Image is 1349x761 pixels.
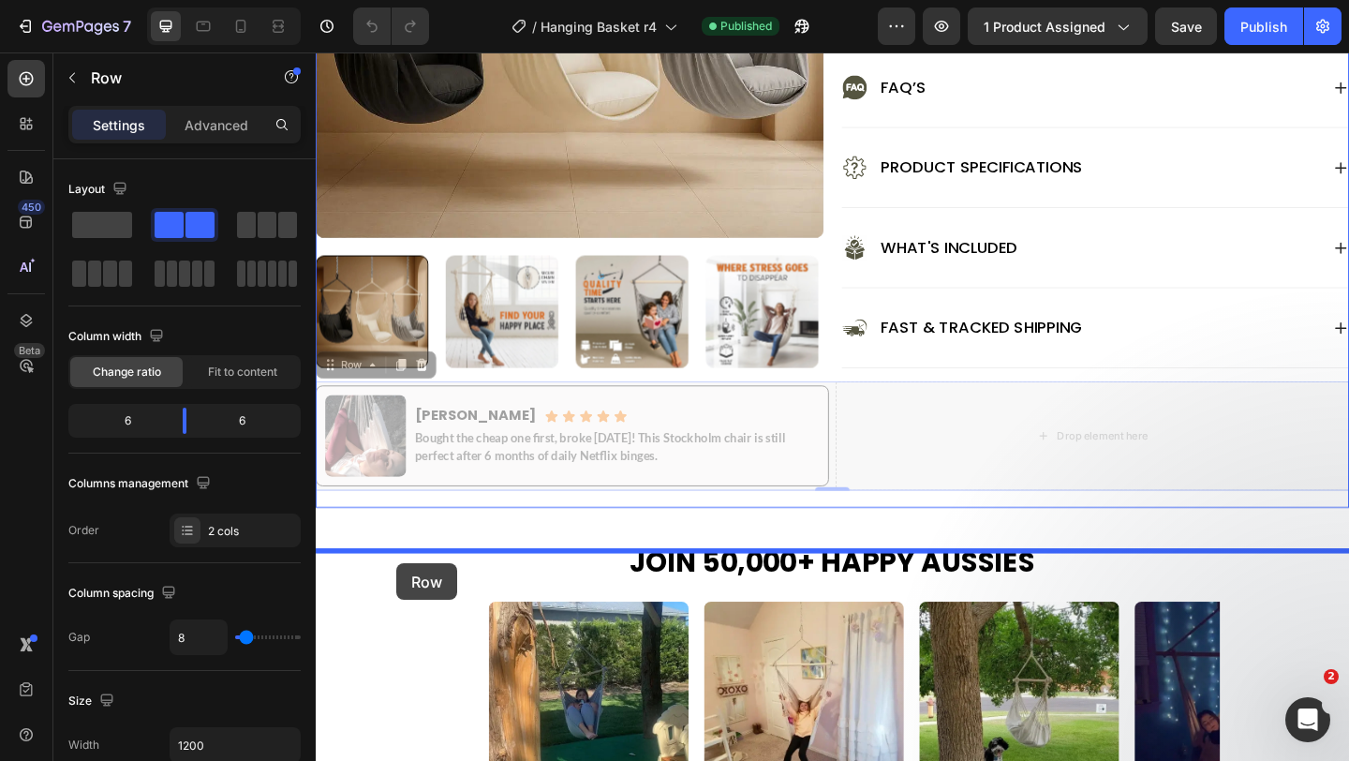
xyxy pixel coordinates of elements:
[68,629,90,646] div: Gap
[68,324,168,350] div: Column width
[1240,17,1287,37] div: Publish
[208,523,296,540] div: 2 cols
[91,67,250,89] p: Row
[984,17,1105,37] span: 1 product assigned
[968,7,1148,45] button: 1 product assigned
[93,364,161,380] span: Change ratio
[316,52,1349,761] iframe: Design area
[208,364,277,380] span: Fit to content
[68,581,180,606] div: Column spacing
[1155,7,1217,45] button: Save
[68,689,118,714] div: Size
[353,7,429,45] div: Undo/Redo
[1324,669,1339,684] span: 2
[720,18,772,35] span: Published
[185,115,248,135] p: Advanced
[201,408,297,434] div: 6
[1171,19,1202,35] span: Save
[532,17,537,37] span: /
[68,177,131,202] div: Layout
[72,408,168,434] div: 6
[1285,697,1330,742] iframe: Intercom live chat
[7,7,140,45] button: 7
[14,343,45,358] div: Beta
[541,17,657,37] span: Hanging Basket r4
[68,737,99,754] div: Width
[1224,7,1303,45] button: Publish
[93,115,145,135] p: Settings
[170,620,227,654] input: Auto
[18,200,45,215] div: 450
[123,15,131,37] p: 7
[68,522,99,539] div: Order
[68,471,215,497] div: Columns management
